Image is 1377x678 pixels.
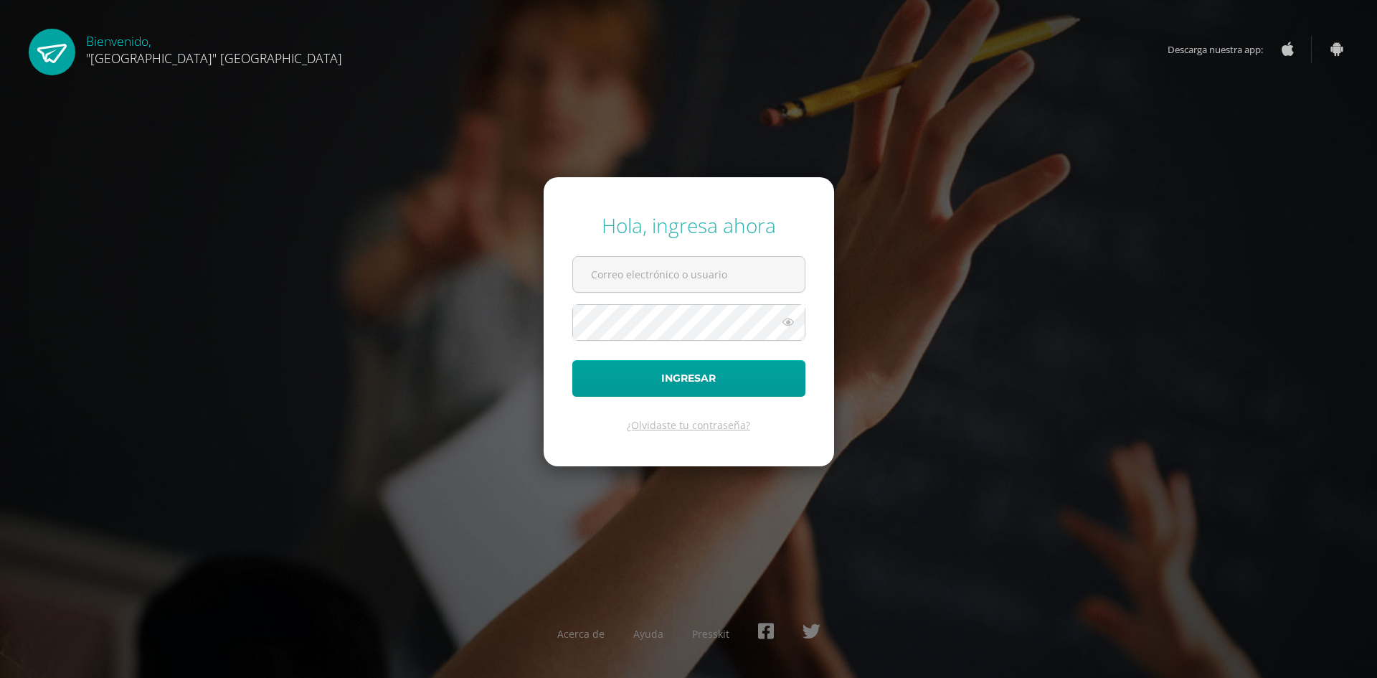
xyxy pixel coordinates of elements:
[573,257,805,292] input: Correo electrónico o usuario
[633,627,663,641] a: Ayuda
[86,29,342,67] div: Bienvenido,
[86,50,342,67] span: "[GEOGRAPHIC_DATA]" [GEOGRAPHIC_DATA]
[572,212,805,239] div: Hola, ingresa ahora
[627,418,750,432] a: ¿Olvidaste tu contraseña?
[572,360,805,397] button: Ingresar
[692,627,729,641] a: Presskit
[1168,36,1277,63] span: Descarga nuestra app:
[557,627,605,641] a: Acerca de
